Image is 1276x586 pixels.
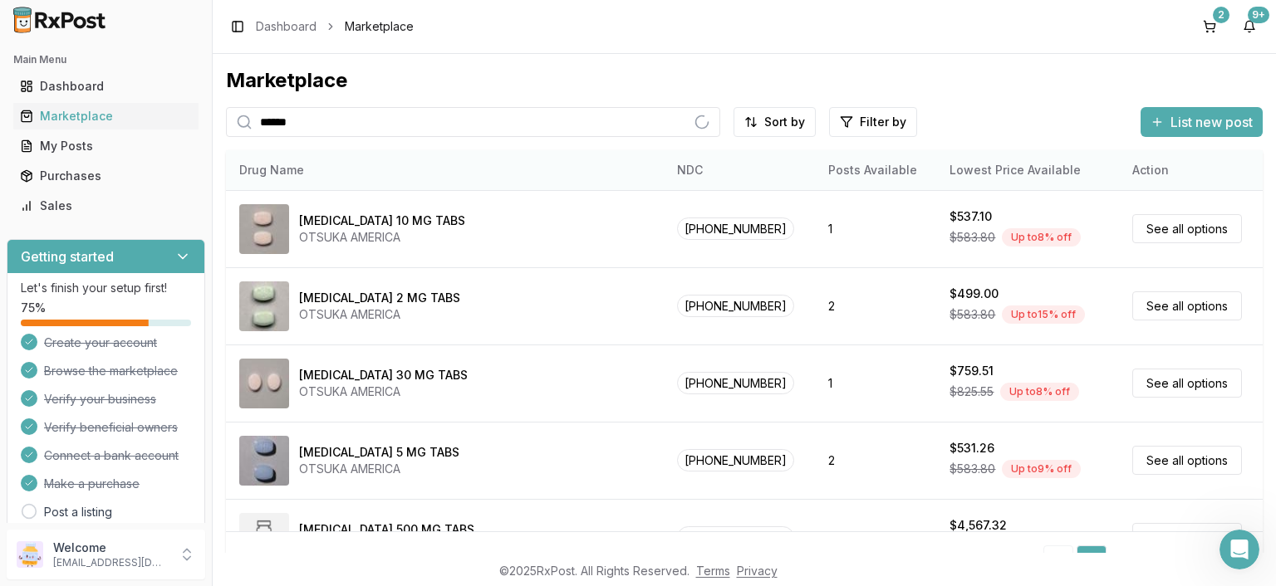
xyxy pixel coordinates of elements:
[20,108,192,125] div: Marketplace
[677,526,794,549] span: [PHONE_NUMBER]
[21,247,114,266] h3: Getting started
[7,73,205,100] button: Dashboard
[256,18,317,35] a: Dashboard
[1002,305,1085,324] div: Up to 15 % off
[246,552,393,569] div: Showing 1 to 15 of 388 entries
[299,367,468,383] div: [MEDICAL_DATA] 30 MG TABS
[1119,150,1263,190] th: Action
[950,306,995,323] span: $583.80
[226,150,664,190] th: Drug Name
[734,107,816,137] button: Sort by
[815,499,936,576] td: 1
[1141,115,1263,132] a: List new post
[20,198,192,214] div: Sales
[950,461,995,477] span: $583.80
[1002,228,1081,247] div: Up to 8 % off
[44,447,179,464] span: Connect a bank account
[1002,460,1081,478] div: Up to 9 % off
[696,564,730,578] a: Terms
[950,208,992,225] div: $537.10
[20,138,192,154] div: My Posts
[950,517,1007,534] div: $4,567.32
[7,7,113,33] img: RxPost Logo
[860,114,906,130] span: Filter by
[1132,214,1242,243] a: See all options
[13,191,199,221] a: Sales
[13,131,199,161] a: My Posts
[239,281,289,331] img: Abilify 2 MG TABS
[950,440,994,457] div: $531.26
[737,564,778,578] a: Privacy
[1248,7,1269,23] div: 9+
[299,306,460,323] div: OTSUKA AMERICA
[239,204,289,254] img: Abilify 10 MG TABS
[13,71,199,101] a: Dashboard
[7,133,205,159] button: My Posts
[1141,107,1263,137] button: List new post
[44,476,140,492] span: Make a purchase
[1077,545,1107,575] a: 1
[1132,291,1242,320] a: See all options
[677,295,794,317] span: [PHONE_NUMBER]
[815,267,936,344] td: 2
[1220,530,1259,569] iframe: Intercom live chat
[44,335,157,351] span: Create your account
[299,461,459,477] div: OTSUKA AMERICA
[21,280,191,296] p: Let's finish your setup first!
[299,444,459,461] div: [MEDICAL_DATA] 5 MG TABS
[20,168,192,184] div: Purchases
[44,391,156,408] span: Verify your business
[239,359,289,408] img: Abilify 30 MG TABS
[815,344,936,422] td: 1
[1236,13,1263,40] button: 9+
[44,419,178,436] span: Verify beneficial owners
[950,286,999,302] div: $499.00
[13,53,199,66] h2: Main Menu
[7,103,205,129] button: Marketplace
[764,114,805,130] span: Sort by
[17,541,43,568] img: User avatar
[815,150,936,190] th: Posts Available
[950,363,994,379] div: $759.51
[7,163,205,189] button: Purchases
[299,290,460,306] div: [MEDICAL_DATA] 2 MG TABS
[1132,523,1242,552] a: See all options
[950,383,994,400] span: $825.55
[7,193,205,219] button: Sales
[1132,446,1242,475] a: See all options
[815,422,936,499] td: 2
[239,513,289,563] img: Abiraterone Acetate 500 MG TABS
[239,436,289,486] img: Abilify 5 MG TABS
[1043,545,1243,575] nav: pagination
[815,190,936,267] td: 1
[1170,112,1253,132] span: List new post
[829,107,917,137] button: Filter by
[677,217,794,240] span: [PHONE_NUMBER]
[1196,13,1223,40] button: 2
[44,363,178,379] span: Browse the marketplace
[53,556,169,569] p: [EMAIL_ADDRESS][DOMAIN_NAME]
[950,229,995,246] span: $583.80
[299,383,468,400] div: OTSUKA AMERICA
[1132,369,1242,398] a: See all options
[226,67,1263,94] div: Marketplace
[299,229,465,246] div: OTSUKA AMERICA
[299,212,465,229] div: [MEDICAL_DATA] 10 MG TABS
[13,101,199,131] a: Marketplace
[1176,545,1206,575] a: 26
[21,300,46,316] span: 75 %
[1213,7,1229,23] div: 2
[53,540,169,556] p: Welcome
[256,18,414,35] nav: breadcrumb
[20,78,192,95] div: Dashboard
[677,372,794,394] span: [PHONE_NUMBER]
[345,18,414,35] span: Marketplace
[44,504,112,520] a: Post a listing
[677,449,794,471] span: [PHONE_NUMBER]
[13,161,199,191] a: Purchases
[1110,545,1140,575] a: 2
[664,150,815,190] th: NDC
[299,521,474,538] div: [MEDICAL_DATA] 500 MG TABS
[1000,383,1079,401] div: Up to 8 % off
